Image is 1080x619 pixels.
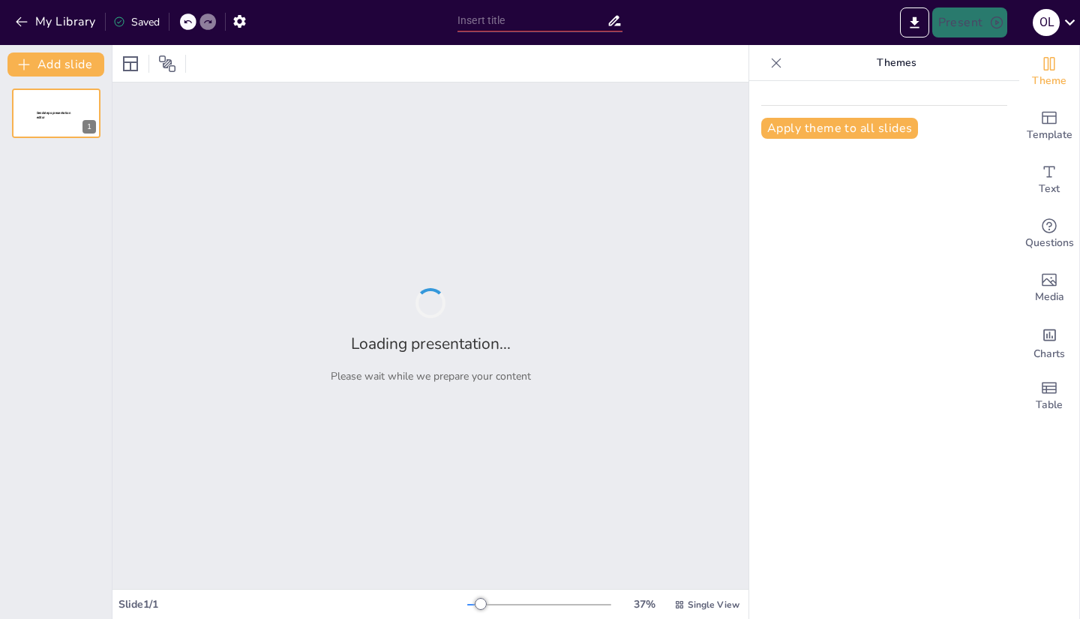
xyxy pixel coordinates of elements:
button: My Library [11,10,102,34]
p: Please wait while we prepare your content [331,369,531,383]
div: 1 [82,120,96,134]
div: 1 [12,89,100,138]
div: Add text boxes [1019,153,1079,207]
div: Get real-time input from your audience [1019,207,1079,261]
span: Media [1035,289,1064,305]
span: Sendsteps presentation editor [37,111,70,119]
p: Themes [788,45,1004,81]
button: Apply theme to all slides [761,118,918,139]
button: O L [1033,8,1060,38]
button: Export to PowerPoint [900,8,929,38]
div: Add charts and graphs [1019,315,1079,369]
div: Saved [113,15,160,29]
div: Slide 1 / 1 [118,597,467,611]
span: Template [1027,127,1072,143]
input: Insert title [457,10,607,32]
div: Add a table [1019,369,1079,423]
button: Present [932,8,1007,38]
h2: Loading presentation... [351,333,511,354]
button: Add slide [7,53,104,77]
div: Change the overall theme [1019,45,1079,99]
span: Questions [1025,235,1074,251]
span: Theme [1032,73,1066,89]
div: Layout [118,52,142,76]
span: Position [158,55,176,73]
span: Charts [1033,346,1065,362]
span: Single View [688,599,739,611]
div: Add ready made slides [1019,99,1079,153]
div: Add images, graphics, shapes or video [1019,261,1079,315]
span: Text [1039,181,1060,197]
div: O L [1033,9,1060,36]
div: 37 % [626,597,662,611]
span: Table [1036,397,1063,413]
